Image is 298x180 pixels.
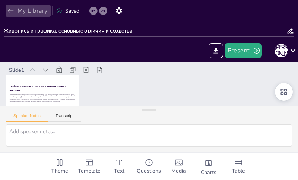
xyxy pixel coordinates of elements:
[9,67,24,74] div: Slide 1
[4,26,286,36] input: Insert title
[137,167,161,175] span: Questions
[275,43,288,58] button: О [PERSON_NAME]
[45,153,74,180] div: Change the overall theme
[225,43,262,58] button: Present
[223,153,253,180] div: Add a table
[209,43,223,58] button: Export to PowerPoint
[51,167,68,175] span: Theme
[194,153,223,180] div: Add charts and graphs
[10,93,75,102] p: Изобразительное искусство — это огромный мир, где творцы говорят с нами на языке форм, линий и цв...
[164,153,194,180] div: Add images, graphics, shapes or video
[10,85,66,91] strong: Графика и живопись: два языка изобразительного искусства
[74,153,104,180] div: Add ready made slides
[201,168,216,177] span: Charts
[275,44,288,57] div: О [PERSON_NAME]
[6,113,48,122] button: Speaker Notes
[104,153,134,180] div: Add text boxes
[6,5,51,17] button: My Library
[78,167,101,175] span: Template
[134,153,164,180] div: Get real-time input from your audience
[232,167,245,175] span: Table
[171,167,186,175] span: Media
[48,113,81,122] button: Transcript
[114,167,124,175] span: Text
[56,7,79,15] div: Saved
